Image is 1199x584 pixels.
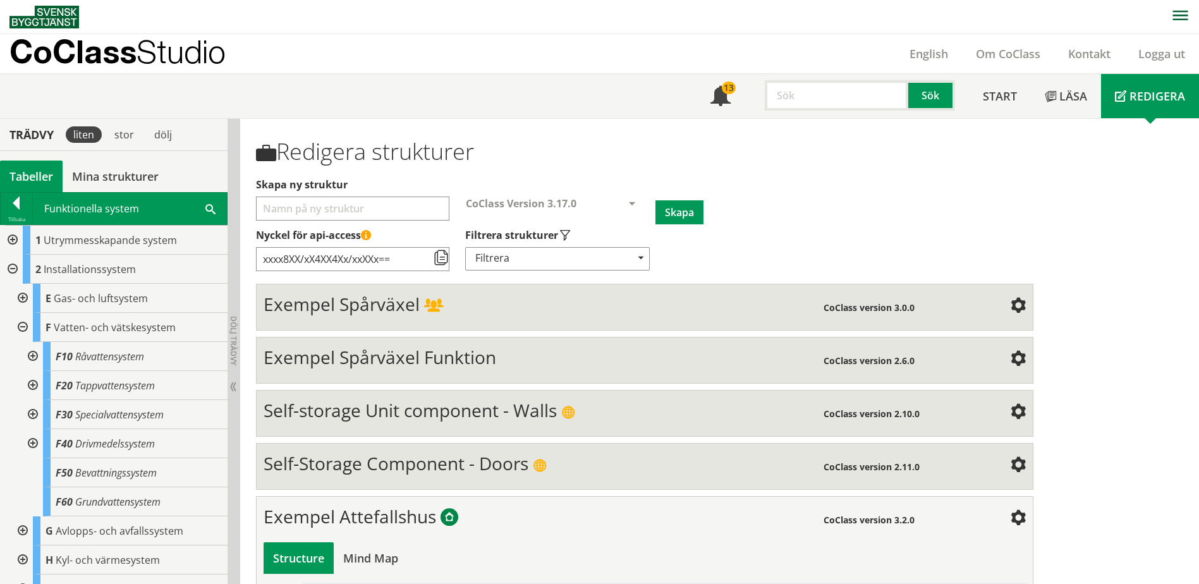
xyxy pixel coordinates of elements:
[9,34,253,73] a: CoClassStudio
[1059,88,1087,104] span: Läsa
[44,262,136,276] span: Installationssystem
[824,408,920,420] span: CoClass version 2.10.0
[54,291,148,305] span: Gas- och luftsystem
[63,161,168,192] a: Mina strukturer
[75,350,144,363] span: Råvattensystem
[9,6,79,28] img: Svensk Byggtjänst
[1011,299,1026,314] span: Inställningar
[434,251,449,266] span: Kopiera
[256,138,1033,165] h1: Redigera strukturer
[9,44,226,59] p: CoClass
[1054,46,1124,61] a: Kontakt
[264,292,420,316] span: Exempel Spårväxel
[46,553,53,567] span: H
[56,350,73,363] span: F10
[969,74,1031,118] a: Start
[228,316,239,365] span: Dölj trädvy
[1011,511,1026,526] span: Inställningar
[107,126,142,143] div: stor
[655,200,703,224] button: Skapa
[66,126,102,143] div: liten
[824,301,915,313] span: CoClass version 3.0.0
[3,128,61,142] div: Trädvy
[147,126,180,143] div: dölj
[465,247,650,271] div: Filtrera
[1011,458,1026,473] span: Inställningar
[256,247,449,271] input: Nyckel till åtkomststruktur via API (kräver API-licensabonnemang)
[75,495,161,509] span: Grundvattensystem
[46,524,53,538] span: G
[466,197,576,210] span: CoClass Version 3.17.0
[765,80,908,111] input: Sök
[465,228,648,242] label: Välj vilka typer av strukturer som ska visas i din strukturlista
[441,509,458,527] span: Byggtjänsts exempelstrukturer
[35,262,41,276] span: 2
[896,46,962,61] a: English
[1129,88,1185,104] span: Redigera
[1,214,32,224] div: Tillbaka
[533,459,547,473] span: Publik struktur
[710,87,731,107] span: Notifikationer
[824,461,920,473] span: CoClass version 2.11.0
[256,197,449,221] input: Välj ett namn för att skapa en ny struktur Välj vilka typer av strukturer som ska visas i din str...
[1124,46,1199,61] a: Logga ut
[908,80,955,111] button: Sök
[44,233,177,247] span: Utrymmesskapande system
[75,466,157,480] span: Bevattningssystem
[56,408,73,422] span: F30
[697,74,745,118] a: 13
[1011,405,1026,420] span: Inställningar
[54,320,176,334] span: Vatten- och vätskesystem
[264,398,557,422] span: Self-storage Unit component - Walls
[983,88,1017,104] span: Start
[824,355,915,367] span: CoClass version 2.6.0
[264,504,436,528] span: Exempel Attefallshus
[46,291,51,305] span: E
[75,437,155,451] span: Drivmedelssystem
[334,542,408,574] div: Bygg och visa struktur i en mind map-vy
[33,193,227,224] div: Funktionella system
[1031,74,1101,118] a: Läsa
[56,379,73,392] span: F20
[46,320,51,334] span: F
[56,437,73,451] span: F40
[722,82,736,94] div: 13
[424,300,443,313] span: Delad struktur
[56,524,183,538] span: Avlopps- och avfallssystem
[56,553,160,567] span: Kyl- och värmesystem
[824,514,915,526] span: CoClass version 3.2.0
[56,495,73,509] span: F60
[264,345,496,369] span: Exempel Spårväxel Funktion
[1011,352,1026,367] span: Inställningar
[1101,74,1199,118] a: Redigera
[35,233,41,247] span: 1
[137,33,226,70] span: Studio
[256,228,1033,242] label: Nyckel till åtkomststruktur via API (kräver API-licensabonnemang)
[561,406,575,420] span: Publik struktur
[962,46,1054,61] a: Om CoClass
[56,466,73,480] span: F50
[264,451,528,475] span: Self-Storage Component - Doors
[456,197,655,228] div: Välj CoClass-version för att skapa en ny struktur
[256,178,1033,192] label: Välj ett namn för att skapa en ny struktur
[264,542,334,574] div: Bygg och visa struktur i tabellvy
[75,379,155,392] span: Tappvattensystem
[361,231,371,241] span: Denna API-nyckel ger åtkomst till alla strukturer som du har skapat eller delat med dig av. Håll ...
[75,408,164,422] span: Specialvattensystem
[205,202,216,215] span: Sök i tabellen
